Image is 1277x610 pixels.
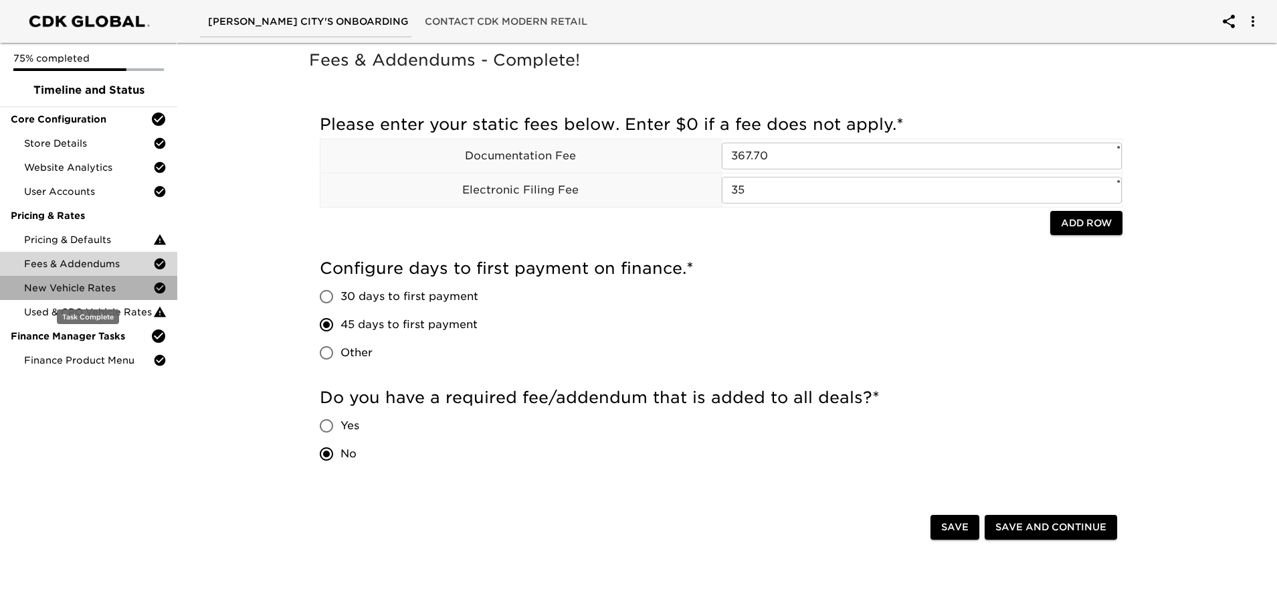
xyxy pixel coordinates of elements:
[340,446,357,462] span: No
[24,185,153,198] span: User Accounts
[995,519,1106,536] span: Save and Continue
[24,257,153,271] span: Fees & Addendums
[320,387,1122,408] h5: Do you have a required fee/addendum that is added to all deals?
[320,258,1122,279] h5: Configure days to first payment on finance.
[13,52,164,65] p: 75% completed
[11,82,167,98] span: Timeline and Status
[985,515,1117,540] button: Save and Continue
[340,289,478,305] span: 30 days to first payment
[340,345,373,361] span: Other
[320,114,1122,135] h5: Please enter your static fees below. Enter $0 if a fee does not apply.
[11,112,151,126] span: Core Configuration
[340,317,478,333] span: 45 days to first payment
[24,281,153,295] span: New Vehicle Rates
[24,305,153,319] span: Used & CPO Vehicle Rates
[11,209,167,222] span: Pricing & Rates
[24,354,153,367] span: Finance Product Menu
[24,161,153,174] span: Website Analytics
[1061,215,1112,232] span: Add Row
[930,515,979,540] button: Save
[1050,211,1122,236] button: Add Row
[24,137,153,150] span: Store Details
[340,418,359,434] span: Yes
[320,182,721,198] p: Electronic Filing Fee
[1237,5,1269,37] button: account of current user
[24,233,153,246] span: Pricing & Defaults
[941,519,969,536] span: Save
[320,148,721,164] p: Documentation Fee
[11,329,151,343] span: Finance Manager Tasks
[1213,5,1245,37] button: account of current user
[208,13,409,30] span: [PERSON_NAME] City's Onboarding
[309,50,1133,71] h5: Fees & Addendums - Complete!
[425,13,587,30] span: Contact CDK Modern Retail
